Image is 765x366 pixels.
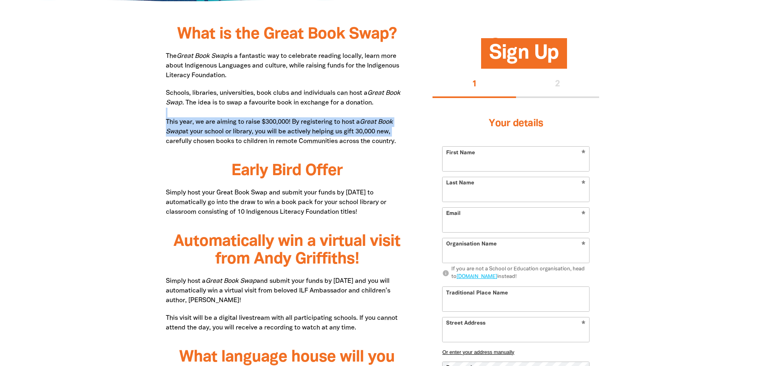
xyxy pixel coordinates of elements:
[231,164,343,178] span: Early Bird Offer
[206,278,257,284] em: Great Book Swap
[166,276,409,305] p: Simply host a and submit your funds by [DATE] and you will automatically win a virtual visit from...
[166,188,409,217] p: Simply host your Great Book Swap and submit your funds by [DATE] to automatically go into the dra...
[489,45,559,69] span: Sign Up
[432,72,516,98] button: Stage 1
[177,27,397,42] span: What is the Great Book Swap?
[177,53,228,59] em: Great Book Swap
[173,234,400,267] span: Automatically win a virtual visit from Andy Griffiths!
[457,275,497,280] a: [DOMAIN_NAME]
[166,119,393,135] em: Great Book Swap
[442,349,590,355] button: Or enter your address manually
[442,270,449,277] i: info
[451,266,590,281] div: If you are not a School or Education organisation, head to instead!
[166,313,409,333] p: This visit will be a digital livestream with all participating schools. If you cannot attend the ...
[166,88,409,146] p: Schools, libraries, universities, book clubs and individuals can host a . The idea is to swap a f...
[442,108,590,140] h3: Your details
[166,51,409,80] p: The is a fantastic way to celebrate reading locally, learn more about Indigenous Languages and cu...
[166,90,400,106] em: Great Book Swap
